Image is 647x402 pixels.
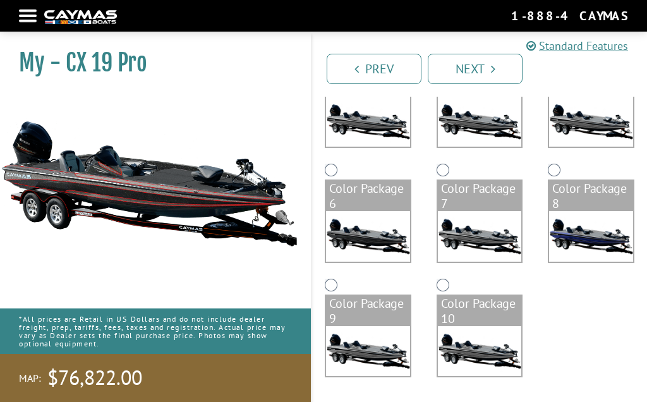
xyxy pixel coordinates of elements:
img: color_package_462.png [438,211,522,262]
span: MAP: [19,372,41,385]
div: Color Package 10 [438,296,522,326]
img: color_package_463.png [549,211,633,262]
h1: My - CX 19 Pro [19,49,279,77]
img: color_package_464.png [326,326,410,377]
a: Next [428,54,523,84]
img: color_package_461.png [326,211,410,262]
span: $76,822.00 [47,365,142,391]
a: Prev [327,54,421,84]
div: Color Package 9 [326,296,410,326]
div: Color Package 6 [326,181,410,211]
img: white-logo-c9c8dbefe5ff5ceceb0f0178aa75bf4bb51f6bca0971e226c86eb53dfe498488.png [44,10,117,23]
div: Color Package 8 [549,181,633,211]
img: color_package_460.png [549,97,633,147]
div: Color Package 7 [438,181,522,211]
ul: Pagination [323,52,647,84]
img: color_package_465.png [438,326,522,377]
a: Standard Features [526,37,628,54]
p: *All prices are Retail in US Dollars and do not include dealer freight, prep, tariffs, fees, taxe... [19,308,292,355]
div: 1-888-4CAYMAS [511,8,628,24]
img: color_package_459.png [438,97,522,147]
img: color_package_458.png [326,97,410,147]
